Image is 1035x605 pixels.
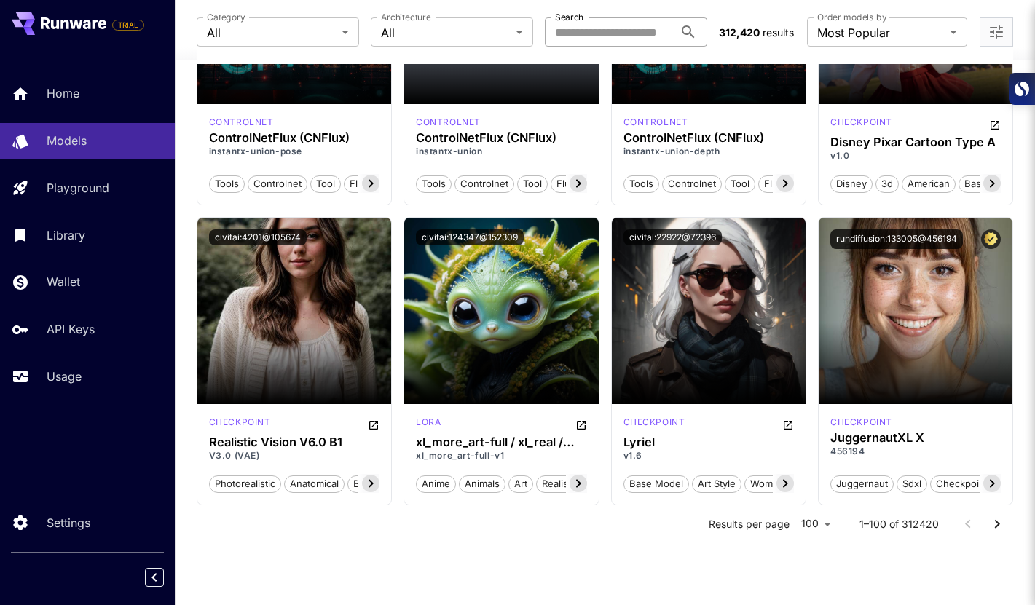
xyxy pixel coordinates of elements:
button: anatomical [284,474,345,493]
label: Search [555,11,583,23]
button: Open in CivitAI [575,416,587,433]
div: Lyriel [623,435,794,449]
span: results [763,26,794,39]
span: anime [417,477,455,491]
button: controlnet [662,174,722,193]
span: base model [959,177,1023,191]
p: Library [47,226,85,244]
span: art style [693,477,741,491]
button: Certified Model – Vetted for best performance and includes a commercial license. [981,229,1001,249]
div: SDXL 1.0 [416,416,441,433]
button: flux [344,174,374,193]
p: API Keys [47,320,95,338]
span: tool [518,177,547,191]
button: Collapse sidebar [145,568,164,587]
span: photorealistic [210,477,280,491]
button: checkpoint [930,474,993,493]
span: flux [759,177,788,191]
label: Order models by [817,11,886,23]
h3: Realistic Vision V6.0 B1 [209,435,379,449]
p: Models [47,132,87,149]
div: ControlNetFlux (CNFlux) [209,131,379,145]
span: art [509,477,532,491]
button: animals [459,474,505,493]
p: 1–100 of 312420 [859,517,939,531]
span: All [381,24,510,41]
span: base model [624,477,688,491]
p: checkpoint [830,416,892,429]
span: All [207,24,336,41]
p: Results per page [709,517,790,531]
button: art style [692,474,741,493]
button: flux [551,174,581,193]
span: tool [725,177,755,191]
button: american [902,174,956,193]
button: anime [416,474,456,493]
h3: ControlNetFlux (CNFlux) [416,131,586,145]
button: Open in CivitAI [782,416,794,433]
div: FLUX.1 D [416,116,481,129]
button: Open in CivitAI [368,416,379,433]
div: SD 1.5 [623,416,685,433]
button: tool [517,174,548,193]
span: realism [537,477,581,491]
button: controlnet [454,174,514,193]
span: Most Popular [817,24,944,41]
p: lora [416,416,441,429]
div: Collapse sidebar [156,564,175,590]
h3: JuggernautXL X [830,431,1001,445]
button: tools [623,174,659,193]
span: tools [417,177,451,191]
p: Settings [47,514,90,531]
p: Playground [47,179,109,197]
span: woman [745,477,789,491]
p: Wallet [47,273,80,290]
button: base model [623,474,689,493]
span: anatomical [285,477,344,491]
p: instantx-union-depth [623,145,794,158]
h3: Disney Pixar Cartoon Type A [830,135,1001,149]
button: juggernaut [830,474,894,493]
span: Add your payment card to enable full platform functionality. [112,16,144,33]
p: v1.0 [830,149,1001,162]
span: controlnet [455,177,513,191]
span: checkpoint [931,477,993,491]
div: FLUX.1 D [623,116,688,129]
span: tools [624,177,658,191]
button: civitai:124347@152309 [416,229,524,245]
p: controlnet [623,116,688,129]
p: 456194 [830,445,1001,458]
span: tool [311,177,340,191]
span: flux [551,177,581,191]
label: Category [207,11,245,23]
button: 3d [875,174,899,193]
button: civitai:4201@105674 [209,229,307,245]
button: sdxl [897,474,927,493]
span: american [902,177,955,191]
button: tool [310,174,341,193]
div: xl_more_art-full / xl_real / Enhancer [416,435,586,449]
div: FLUX.1 D [209,116,274,129]
button: art [508,474,533,493]
span: 312,420 [719,26,760,39]
button: Open in CivitAI [989,116,1001,133]
p: Usage [47,368,82,385]
button: flux [758,174,789,193]
button: photorealistic [209,474,281,493]
p: instantx-union [416,145,586,158]
p: checkpoint [830,116,892,129]
label: Architecture [381,11,430,23]
button: civitai:22922@72396 [623,229,722,245]
button: Go to next page [983,510,1012,539]
span: juggernaut [831,477,893,491]
h3: ControlNetFlux (CNFlux) [623,131,794,145]
div: SDXL 1.0 [830,416,892,429]
p: v1.6 [623,449,794,462]
button: Open more filters [988,23,1005,41]
span: controlnet [663,177,721,191]
span: controlnet [248,177,307,191]
p: controlnet [209,116,274,129]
